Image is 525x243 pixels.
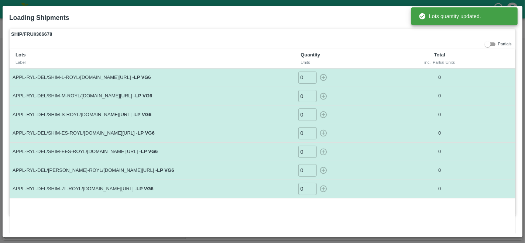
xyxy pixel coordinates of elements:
[298,127,317,139] input: 0
[157,167,174,173] strong: LP VG6
[16,59,289,66] div: Label
[11,31,52,38] strong: SHIP/FRUI/366678
[141,149,158,154] strong: LP VG6
[10,143,295,161] td: APPL-RYL-DEL/SHIM-EES-ROYL/[DOMAIN_NAME][URL] -
[398,93,481,100] p: 0
[135,93,152,98] strong: LP VG6
[483,40,512,49] div: Partials
[10,87,295,105] td: APPL-RYL-DEL/SHIM-M-ROYL/[DOMAIN_NAME][URL] -
[398,74,481,81] p: 0
[398,167,481,174] p: 0
[134,74,151,80] strong: LP VG6
[137,186,154,191] strong: LP VG6
[398,185,481,192] p: 0
[298,108,317,121] input: 0
[10,105,295,124] td: APPL-RYL-DEL/SHIM-S-ROYL/[DOMAIN_NAME][URL] -
[434,52,445,58] b: Total
[398,111,481,118] p: 0
[10,68,295,87] td: APPL-RYL-DEL/SHIM-L-ROYL/[DOMAIN_NAME][URL] -
[298,164,317,176] input: 0
[301,52,320,58] b: Quantity
[398,130,481,137] p: 0
[419,10,481,23] div: Lots quantity updated.
[10,180,295,198] td: APPL-RYL-DEL/SHIM-7L-ROYL/[DOMAIN_NAME][URL] -
[298,183,317,195] input: 0
[298,72,317,84] input: 0
[298,146,317,158] input: 0
[398,148,481,155] p: 0
[298,90,317,102] input: 0
[401,59,478,66] div: incl. Partial Units
[301,59,390,66] div: Units
[10,161,295,180] td: APPL-RYL-DEL/[PERSON_NAME]-ROYL/[DOMAIN_NAME][URL] -
[9,14,69,21] b: Loading Shipments
[16,52,25,58] b: Lots
[10,124,295,142] td: APPL-RYL-DEL/SHIM-ES-ROYL/[DOMAIN_NAME][URL] -
[134,112,151,117] strong: LP VG6
[138,130,155,136] strong: LP VG6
